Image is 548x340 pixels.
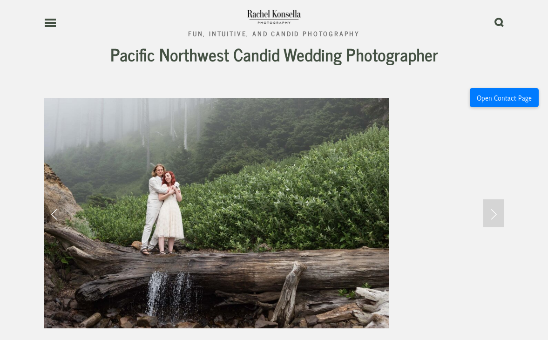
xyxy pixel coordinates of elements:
[44,98,389,328] img: washington-coast-wedding-photographer
[483,199,504,227] a: Next Slide
[104,45,445,63] h1: Pacific Northwest Candid Wedding Photographer
[188,30,360,37] div: Fun, Intuitive, and Candid Photography
[44,199,65,227] a: Previous Slide
[246,7,302,26] img: PNW Wedding Photographer | Rachel Konsella
[470,88,539,107] button: Open Contact Page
